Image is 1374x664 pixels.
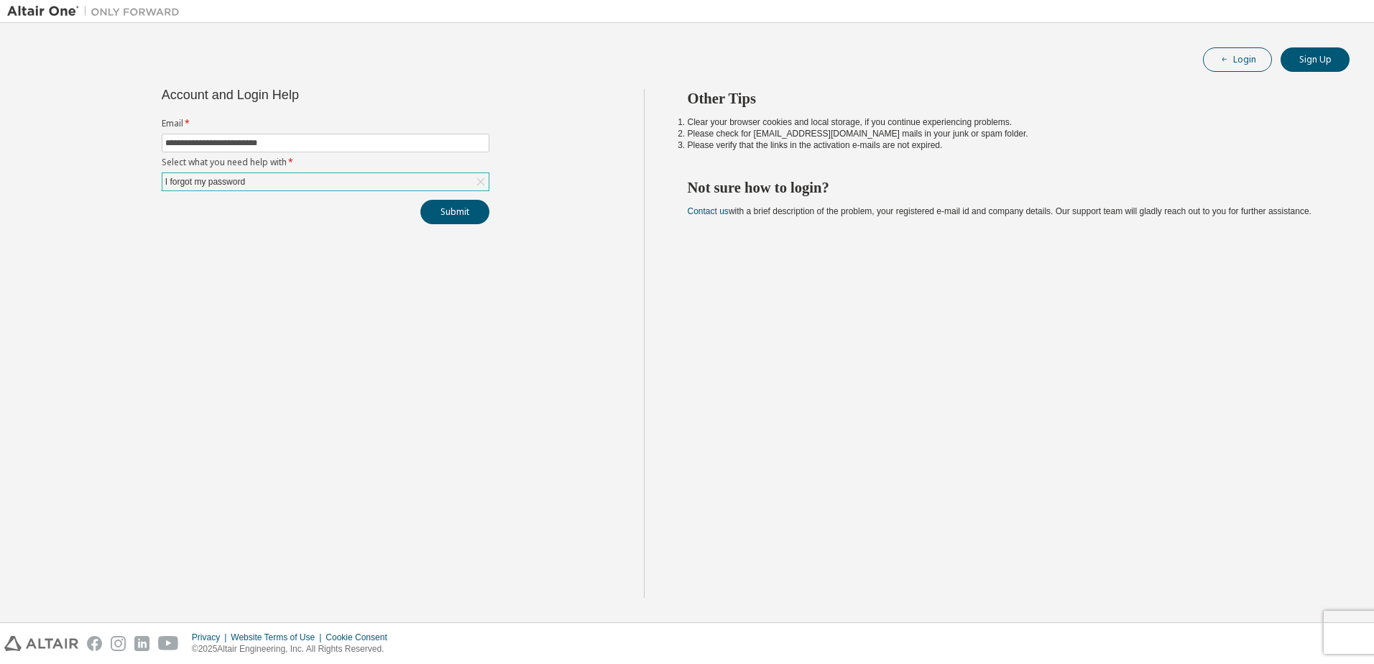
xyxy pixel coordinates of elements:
label: Email [162,118,489,129]
p: © 2025 Altair Engineering, Inc. All Rights Reserved. [192,643,396,655]
label: Select what you need help with [162,157,489,168]
span: with a brief description of the problem, your registered e-mail id and company details. Our suppo... [688,206,1311,216]
li: Please verify that the links in the activation e-mails are not expired. [688,139,1324,151]
div: I forgot my password [163,174,247,190]
div: Cookie Consent [326,632,395,643]
div: I forgot my password [162,173,489,190]
div: Privacy [192,632,231,643]
button: Submit [420,200,489,224]
img: altair_logo.svg [4,636,78,651]
img: linkedin.svg [134,636,149,651]
h2: Other Tips [688,89,1324,108]
img: facebook.svg [87,636,102,651]
img: Altair One [7,4,187,19]
img: youtube.svg [158,636,179,651]
div: Website Terms of Use [231,632,326,643]
div: Account and Login Help [162,89,424,101]
button: Sign Up [1281,47,1350,72]
li: Please check for [EMAIL_ADDRESS][DOMAIN_NAME] mails in your junk or spam folder. [688,128,1324,139]
li: Clear your browser cookies and local storage, if you continue experiencing problems. [688,116,1324,128]
h2: Not sure how to login? [688,178,1324,197]
button: Login [1203,47,1272,72]
img: instagram.svg [111,636,126,651]
a: Contact us [688,206,729,216]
